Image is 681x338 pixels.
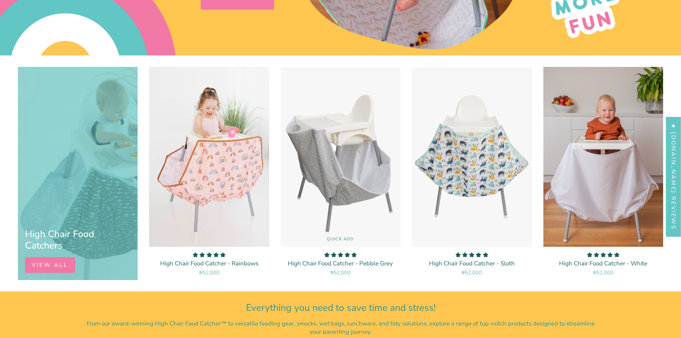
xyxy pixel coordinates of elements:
a: High Chair Food Catcher - Pebble Grey [288,252,393,276]
button: Quick add [281,232,400,247]
a: High Chair Food Catcher - Rainbows [149,67,269,247]
span: VIEW ALL [32,261,68,269]
strong: High Chair Food Catchers [25,227,94,252]
p: High Chair Food Catcher - Rainbows [156,259,262,268]
p: High Chair Food Catcher - Sloth [419,259,524,268]
a: High Chair Food Catcher - White [543,67,663,247]
p: From our award-winning High Chair Food Catcher™ to versatile feeding gear, smocks, wet bags, lunc... [86,319,595,336]
span: ₩52,000 [330,269,351,276]
a: VIEW ALL [25,257,75,273]
a: High Chair Food Catcher - White [551,252,656,276]
a: High Chair Food Catcher - Sloth [419,252,524,276]
span: ₩52,000 [462,269,482,276]
a: High Chair Food Catcher - Sloth [412,67,532,247]
p: High Chair Food Catcher - White [551,259,656,268]
a: High Chair Food Catcher - Rainbows [156,252,262,276]
span: ₩52,000 [593,269,613,276]
span: ₩52,000 [199,269,219,276]
p: High Chair Food Catcher - Pebble Grey [288,259,393,268]
h2: Everything you need to save time and stress! [86,302,595,314]
div: Click to open Judge.me floating reviews tab [666,117,681,236]
a: High Chair Food Catcher - Pebble Grey [281,67,400,247]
